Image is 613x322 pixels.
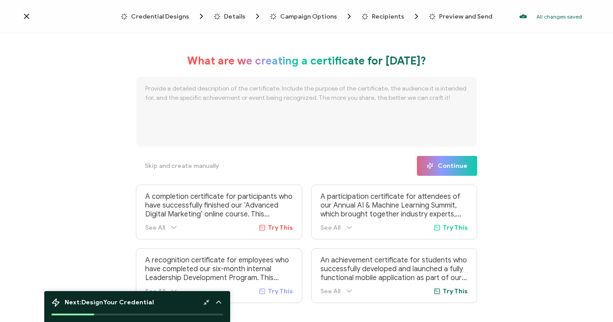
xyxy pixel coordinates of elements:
span: See All [320,224,340,231]
span: Try This [443,224,468,231]
span: Continue [427,163,467,169]
span: Try This [443,288,468,295]
span: Details [224,13,245,20]
button: Continue [417,156,477,176]
span: Campaign Options [280,13,337,20]
span: Credential Designs [121,12,206,21]
div: Breadcrumb [121,12,492,21]
span: Skip and create manually [145,163,219,169]
span: Try This [268,224,293,231]
p: All changes saved [536,13,582,20]
span: Next: Your Credential [65,299,154,306]
span: See All [145,224,165,231]
span: Details [214,12,262,21]
b: Design [81,299,103,306]
span: See All [145,288,165,295]
span: Credential Designs [131,13,189,20]
span: Try This [268,288,293,295]
span: Campaign Options [270,12,354,21]
span: Preview and Send [429,13,492,20]
span: Recipients [362,12,421,21]
iframe: Chat Widget [569,280,613,322]
p: A participation certificate for attendees of our Annual AI & Machine Learning Summit, which broug... [320,192,468,219]
span: Preview and Send [439,13,492,20]
span: See All [320,288,340,295]
span: Recipients [372,13,404,20]
button: Skip and create manually [136,156,228,176]
p: A recognition certificate for employees who have completed our six-month internal Leadership Deve... [145,256,293,282]
p: An achievement certificate for students who successfully developed and launched a fully functiona... [320,256,468,282]
h1: What are we creating a certificate for [DATE]? [187,54,426,68]
p: A completion certificate for participants who have successfully finished our ‘Advanced Digital Ma... [145,192,293,219]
